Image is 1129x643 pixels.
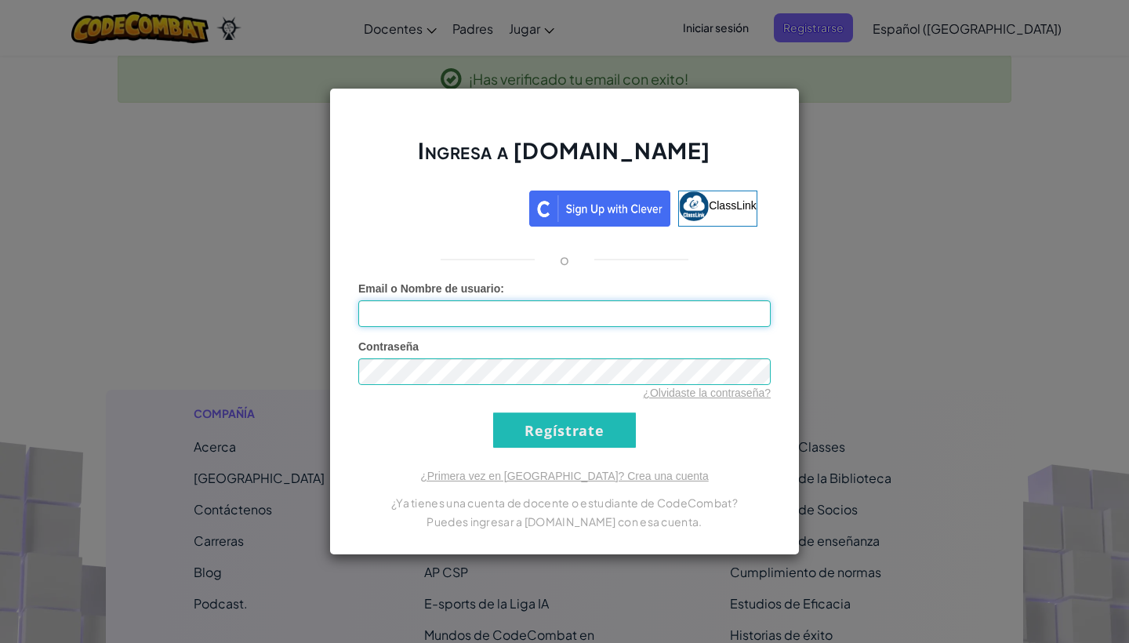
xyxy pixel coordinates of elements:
[358,340,419,353] span: Contraseña
[358,493,771,512] p: ¿Ya tienes una cuenta de docente o estudiante de CodeCombat?
[560,250,569,269] p: o
[643,387,771,399] a: ¿Olvidaste la contraseña?
[372,189,521,223] div: Acceder con Google. Se abre en una pestaña nueva
[372,191,521,227] a: Acceder con Google. Se abre en una pestaña nueva
[358,512,771,531] p: Puedes ingresar a [DOMAIN_NAME] con esa cuenta.
[364,189,529,223] iframe: Botón de Acceder con Google
[529,191,670,227] img: clever_sso_button@2x.png
[358,282,500,295] span: Email o Nombre de usuario
[420,470,709,482] a: ¿Primera vez en [GEOGRAPHIC_DATA]? Crea una cuenta
[358,281,504,296] label: :
[358,136,771,181] h2: Ingresa a [DOMAIN_NAME]
[709,199,757,212] span: ClassLink
[807,16,1113,252] iframe: Diálogo de Acceder con Google
[679,191,709,221] img: classlink-logo-small.png
[493,412,636,448] input: Regístrate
